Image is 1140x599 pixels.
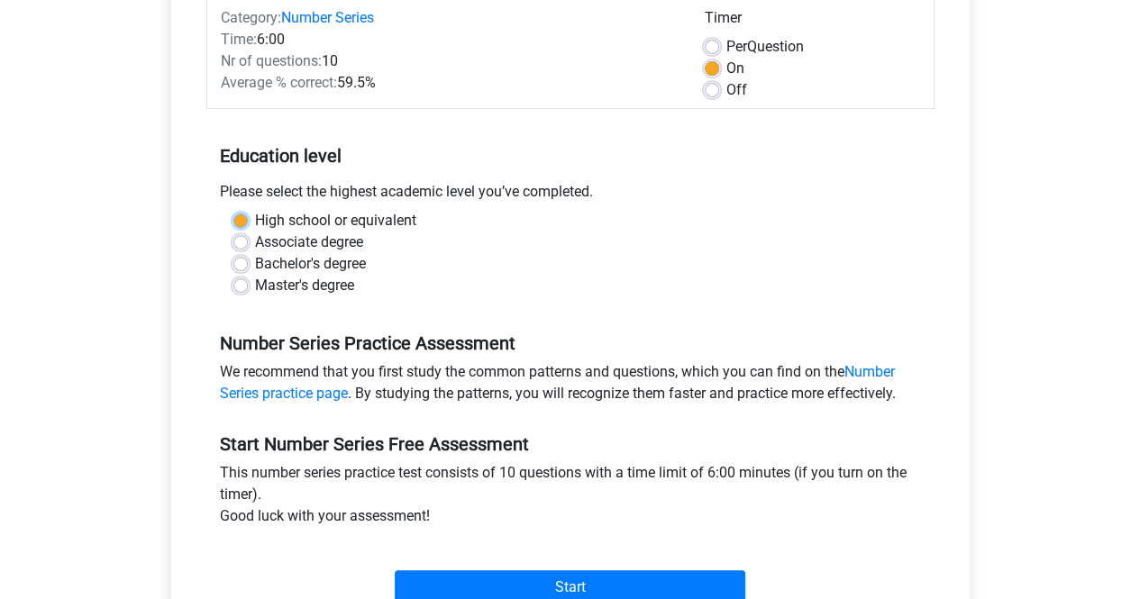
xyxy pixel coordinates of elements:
label: Off [726,79,747,101]
a: Number Series [281,9,374,26]
label: Associate degree [255,231,363,253]
span: Time: [221,31,257,48]
label: Question [726,36,804,58]
h5: Start Number Series Free Assessment [220,433,921,455]
div: We recommend that you first study the common patterns and questions, which you can find on the . ... [206,361,935,412]
label: On [726,58,744,79]
h5: Education level [220,138,921,174]
div: 10 [207,50,691,72]
div: Please select the highest academic level you’ve completed. [206,181,935,210]
h5: Number Series Practice Assessment [220,332,921,354]
div: 59.5% [207,72,691,94]
label: Bachelor's degree [255,253,366,275]
span: Category: [221,9,281,26]
label: High school or equivalent [255,210,416,231]
span: Nr of questions: [221,52,322,69]
span: Per [726,38,747,55]
span: Average % correct: [221,74,337,91]
label: Master's degree [255,275,354,296]
div: This number series practice test consists of 10 questions with a time limit of 6:00 minutes (if y... [206,462,935,534]
a: Number Series practice page [220,363,895,402]
div: Timer [705,7,920,36]
div: 6:00 [207,29,691,50]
